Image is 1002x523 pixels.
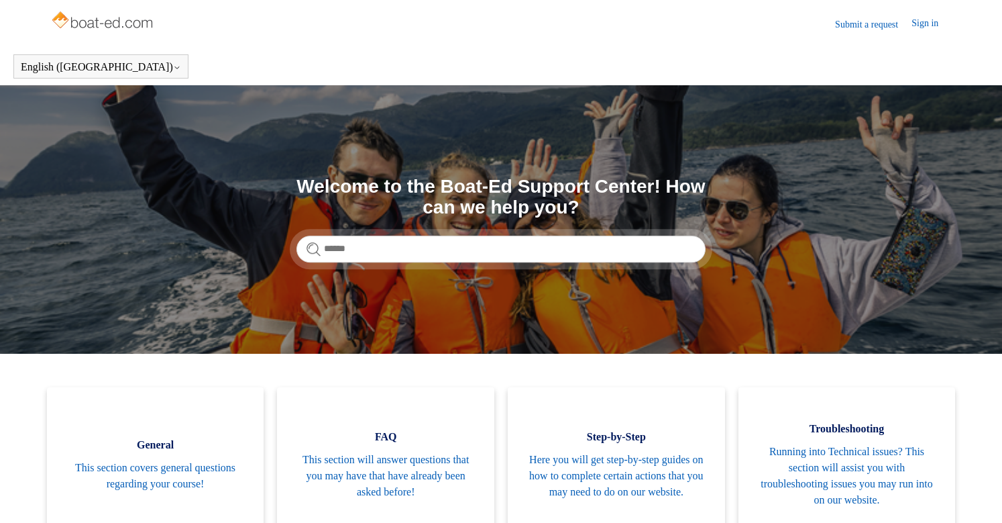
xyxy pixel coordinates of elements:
button: English ([GEOGRAPHIC_DATA]) [21,61,181,73]
div: Live chat [957,478,992,513]
span: FAQ [297,429,474,445]
input: Search [296,236,706,263]
span: Troubleshooting [759,421,936,437]
span: Here you will get step-by-step guides on how to complete certain actions that you may need to do ... [528,452,705,500]
span: This section covers general questions regarding your course! [67,460,244,492]
span: General [67,437,244,453]
img: Boat-Ed Help Center home page [50,8,157,35]
span: This section will answer questions that you may have that have already been asked before! [297,452,474,500]
span: Running into Technical issues? This section will assist you with troubleshooting issues you may r... [759,444,936,508]
h1: Welcome to the Boat-Ed Support Center! How can we help you? [296,177,706,218]
a: Submit a request [835,17,911,32]
span: Step-by-Step [528,429,705,445]
a: Sign in [911,16,952,32]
